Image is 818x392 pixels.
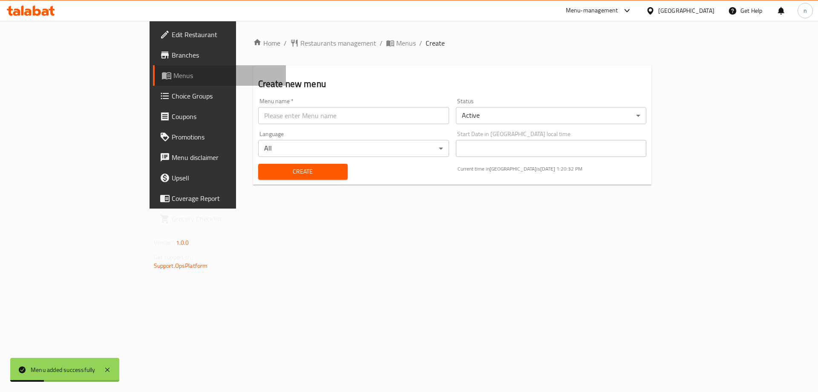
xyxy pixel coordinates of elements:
h2: Create new menu [258,78,647,90]
p: Current time in [GEOGRAPHIC_DATA] is [DATE] 1:20:32 PM [458,165,647,173]
div: Menu added successfully [31,365,95,375]
span: Menus [173,70,279,81]
span: 1.0.0 [176,237,189,248]
li: / [419,38,422,48]
span: Restaurants management [300,38,376,48]
a: Restaurants management [290,38,376,48]
span: Branches [172,50,279,60]
a: Edit Restaurant [153,24,286,45]
span: Menu disclaimer [172,152,279,163]
a: Menus [153,65,286,86]
a: Branches [153,45,286,65]
span: Upsell [172,173,279,183]
span: Grocery Checklist [172,214,279,224]
span: Create [426,38,445,48]
span: Coverage Report [172,193,279,203]
a: Coverage Report [153,188,286,209]
div: Active [456,107,647,124]
a: Coupons [153,106,286,127]
span: Menus [396,38,416,48]
a: Upsell [153,168,286,188]
span: Create [265,166,341,177]
span: Coupons [172,111,279,122]
span: Promotions [172,132,279,142]
a: Support.OpsPlatform [154,260,208,271]
a: Grocery Checklist [153,209,286,229]
a: Menu disclaimer [153,147,286,168]
a: Menus [386,38,416,48]
li: / [380,38,383,48]
a: Promotions [153,127,286,147]
span: Get support on: [154,252,193,263]
span: Edit Restaurant [172,29,279,40]
span: n [804,6,807,15]
div: All [258,140,449,157]
a: Choice Groups [153,86,286,106]
input: Please enter Menu name [258,107,449,124]
div: Menu-management [566,6,618,16]
nav: breadcrumb [253,38,652,48]
span: Version: [154,237,175,248]
div: [GEOGRAPHIC_DATA] [658,6,714,15]
span: Choice Groups [172,91,279,101]
button: Create [258,164,348,180]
